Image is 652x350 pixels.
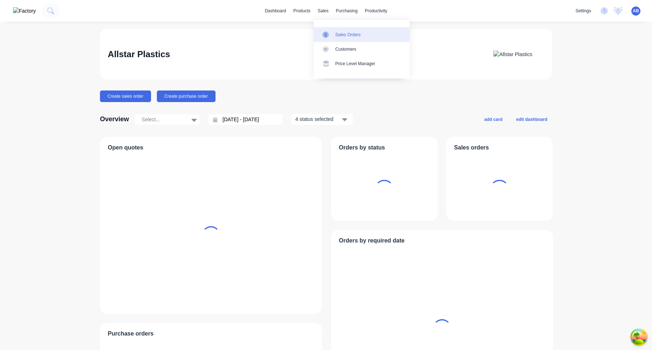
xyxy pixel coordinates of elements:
div: 4 status selected [295,115,341,123]
div: sales [314,5,332,16]
span: AB [633,8,639,14]
div: Customers [335,46,356,52]
div: products [290,5,314,16]
a: Sales Orders [314,27,410,42]
div: settings [572,5,595,16]
div: purchasing [332,5,361,16]
button: Open Tanstack query devtools [632,330,646,344]
span: Open quotes [108,143,143,152]
img: Factory [13,7,36,15]
div: Price Level Manager [335,60,375,67]
button: 4 status selected [291,114,353,125]
span: Purchase orders [108,329,154,338]
div: Allstar Plastics [108,47,170,62]
button: add card [480,114,507,124]
span: Orders by status [339,143,385,152]
span: Orders by required date [339,236,405,245]
button: Create purchase order [157,90,216,102]
a: Customers [314,42,410,56]
button: edit dashboard [511,114,552,124]
div: Sales Orders [335,31,361,38]
div: Overview [100,112,129,127]
a: dashboard [261,5,290,16]
span: Sales orders [454,143,489,152]
a: Price Level Manager [314,56,410,71]
button: Create sales order [100,90,151,102]
div: productivity [361,5,391,16]
img: Allstar Plastics [493,51,532,58]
